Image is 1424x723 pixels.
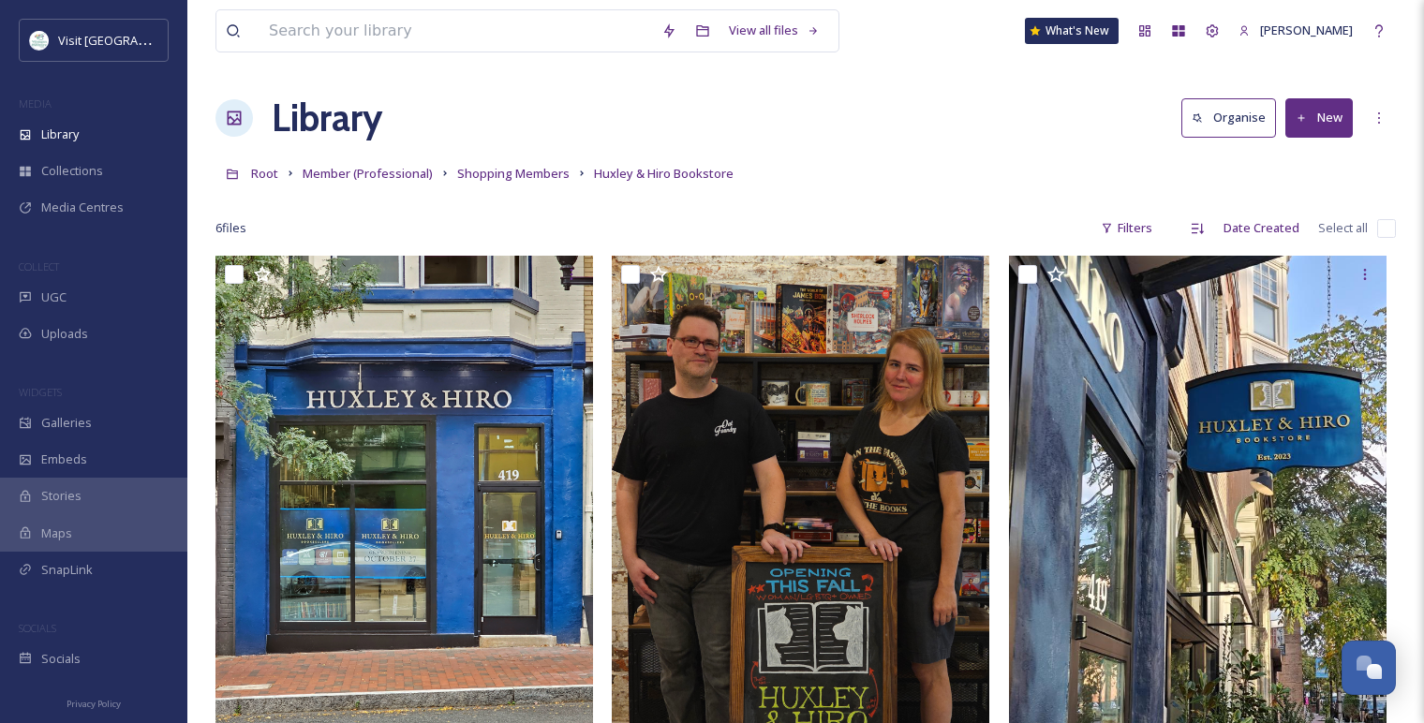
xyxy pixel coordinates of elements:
[594,162,734,184] a: Huxley & Hiro Bookstore
[457,162,570,184] a: Shopping Members
[41,414,92,432] span: Galleries
[594,165,734,182] span: Huxley & Hiro Bookstore
[1229,12,1362,49] a: [PERSON_NAME]
[41,288,67,306] span: UGC
[41,450,87,468] span: Embeds
[457,165,570,182] span: Shopping Members
[719,12,829,49] a: View all files
[1025,18,1119,44] a: What's New
[272,90,382,146] a: Library
[1285,98,1353,137] button: New
[1318,219,1368,237] span: Select all
[67,691,121,714] a: Privacy Policy
[251,162,278,184] a: Root
[41,162,103,180] span: Collections
[67,698,121,710] span: Privacy Policy
[1342,641,1396,695] button: Open Chat
[41,487,82,505] span: Stories
[215,219,246,237] span: 6 file s
[19,385,62,399] span: WIDGETS
[19,259,59,273] span: COLLECT
[19,96,52,111] span: MEDIA
[260,10,652,52] input: Search your library
[41,125,79,143] span: Library
[303,165,433,182] span: Member (Professional)
[30,31,49,50] img: download%20%281%29.jpeg
[41,325,88,343] span: Uploads
[41,199,124,216] span: Media Centres
[58,31,203,49] span: Visit [GEOGRAPHIC_DATA]
[41,524,72,542] span: Maps
[41,650,81,668] span: Socials
[251,165,278,182] span: Root
[1181,98,1285,137] a: Organise
[41,561,93,579] span: SnapLink
[1181,98,1276,137] button: Organise
[1260,22,1353,38] span: [PERSON_NAME]
[303,162,433,184] a: Member (Professional)
[19,621,56,635] span: SOCIALS
[1091,210,1162,246] div: Filters
[1214,210,1309,246] div: Date Created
